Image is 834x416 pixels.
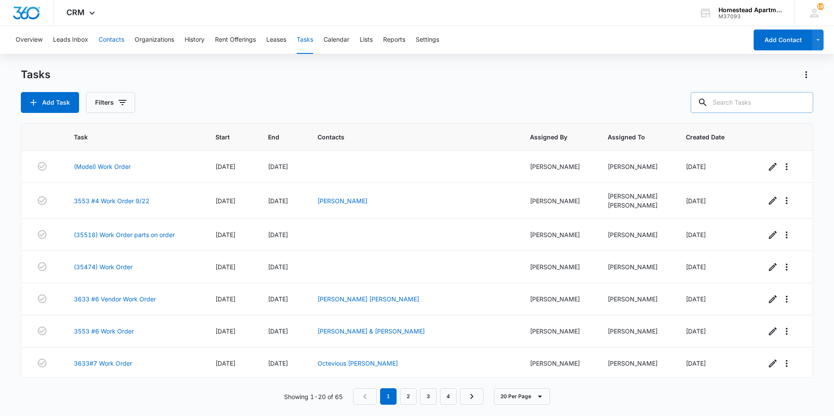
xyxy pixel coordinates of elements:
[318,295,419,303] a: [PERSON_NAME] [PERSON_NAME]
[360,26,373,54] button: Lists
[530,162,587,171] div: [PERSON_NAME]
[608,294,665,304] div: [PERSON_NAME]
[215,263,235,271] span: [DATE]
[16,26,43,54] button: Overview
[215,231,235,238] span: [DATE]
[530,132,575,142] span: Assigned By
[460,388,483,405] a: Next Page
[754,30,812,50] button: Add Contact
[266,26,286,54] button: Leases
[86,92,135,113] button: Filters
[318,197,367,205] a: [PERSON_NAME]
[268,197,288,205] span: [DATE]
[608,230,665,239] div: [PERSON_NAME]
[383,26,405,54] button: Reports
[530,262,587,271] div: [PERSON_NAME]
[686,163,706,170] span: [DATE]
[718,7,782,13] div: account name
[268,360,288,367] span: [DATE]
[318,360,398,367] a: Octevious [PERSON_NAME]
[608,359,665,368] div: [PERSON_NAME]
[215,360,235,367] span: [DATE]
[74,196,149,205] a: 3553 #4 Work Order 9/22
[494,388,550,405] button: 20 Per Page
[608,191,665,201] div: [PERSON_NAME]
[215,327,235,335] span: [DATE]
[686,197,706,205] span: [DATE]
[215,132,235,142] span: Start
[215,295,235,303] span: [DATE]
[799,68,813,82] button: Actions
[440,388,457,405] a: Page 4
[608,132,652,142] span: Assigned To
[318,327,425,335] a: [PERSON_NAME] & [PERSON_NAME]
[420,388,437,405] a: Page 3
[268,132,284,142] span: End
[686,263,706,271] span: [DATE]
[530,230,587,239] div: [PERSON_NAME]
[530,294,587,304] div: [PERSON_NAME]
[718,13,782,20] div: account id
[686,231,706,238] span: [DATE]
[324,26,349,54] button: Calendar
[608,327,665,336] div: [PERSON_NAME]
[74,359,132,368] a: 3633#7 Work Order
[21,92,79,113] button: Add Task
[268,163,288,170] span: [DATE]
[135,26,174,54] button: Organizations
[353,388,483,405] nav: Pagination
[686,327,706,335] span: [DATE]
[268,327,288,335] span: [DATE]
[608,162,665,171] div: [PERSON_NAME]
[400,388,417,405] a: Page 2
[74,132,182,142] span: Task
[530,359,587,368] div: [PERSON_NAME]
[215,163,235,170] span: [DATE]
[686,295,706,303] span: [DATE]
[530,196,587,205] div: [PERSON_NAME]
[66,8,85,17] span: CRM
[268,295,288,303] span: [DATE]
[318,132,496,142] span: Contacts
[74,162,131,171] a: (Model) Work Order
[297,26,313,54] button: Tasks
[416,26,439,54] button: Settings
[74,262,132,271] a: (35474) Work Order
[691,92,813,113] input: Search Tasks
[185,26,205,54] button: History
[74,327,134,336] a: 3553 #6 Work Order
[608,262,665,271] div: [PERSON_NAME]
[74,294,156,304] a: 3633 #6 Vendor Work Order
[817,3,824,10] span: 199
[215,26,256,54] button: Rent Offerings
[53,26,88,54] button: Leads Inbox
[608,201,665,210] div: [PERSON_NAME]
[99,26,124,54] button: Contacts
[74,230,175,239] a: (35518) Work Order parts on order
[817,3,824,10] div: notifications count
[21,68,50,81] h1: Tasks
[268,231,288,238] span: [DATE]
[686,132,732,142] span: Created Date
[530,327,587,336] div: [PERSON_NAME]
[268,263,288,271] span: [DATE]
[686,360,706,367] span: [DATE]
[380,388,397,405] em: 1
[284,392,343,401] p: Showing 1-20 of 65
[215,197,235,205] span: [DATE]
